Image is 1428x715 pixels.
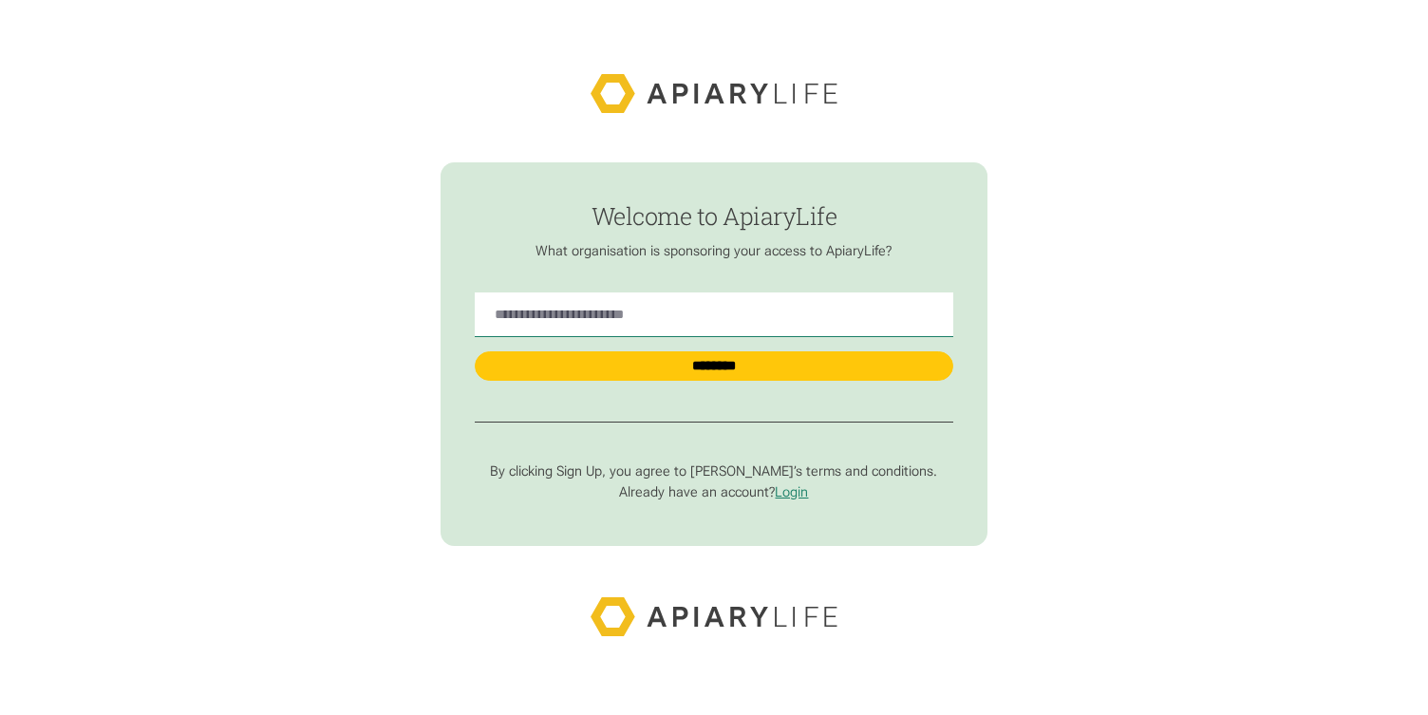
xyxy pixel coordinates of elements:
p: Already have an account? [475,484,954,501]
p: By clicking Sign Up, you agree to [PERSON_NAME]’s terms and conditions. [475,463,954,480]
a: Login [775,484,808,500]
form: find-employer [441,162,988,546]
h1: Welcome to ApiaryLife [475,203,954,230]
p: What organisation is sponsoring your access to ApiaryLife? [475,243,954,260]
